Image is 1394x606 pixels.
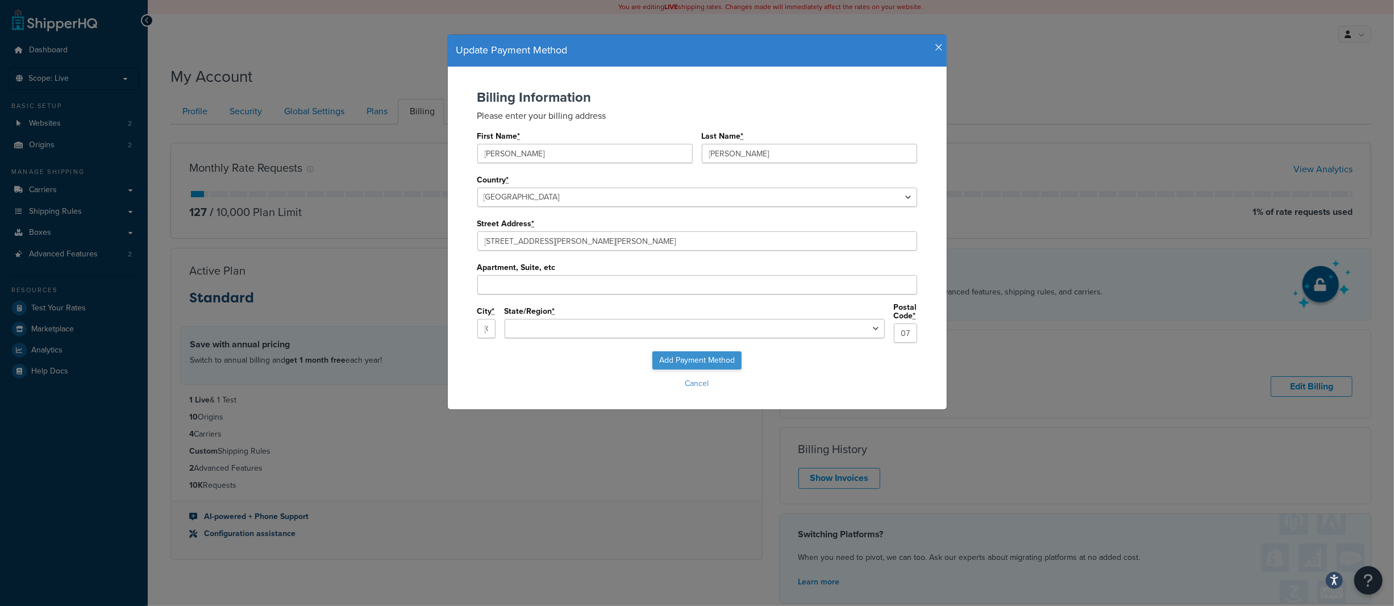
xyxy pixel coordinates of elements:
[477,176,510,185] label: Country
[702,132,744,141] label: Last Name
[505,307,556,316] label: State/Region
[492,305,495,317] abbr: required
[477,263,556,272] label: Apartment, Suite, etc
[456,43,938,58] h4: Update Payment Method
[652,351,742,370] input: Add Payment Method
[459,375,935,392] button: Cancel
[518,130,521,142] abbr: required
[552,305,555,317] abbr: required
[477,231,917,251] input: Enter a location
[741,130,744,142] abbr: required
[477,132,521,141] label: First Name
[477,307,496,316] label: City
[506,174,509,186] abbr: required
[894,303,917,321] label: Postal Code
[913,310,916,322] abbr: required
[477,219,535,229] label: Street Address
[477,109,917,122] p: Please enter your billing address
[477,90,917,105] h2: Billing Information
[532,218,535,230] abbr: required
